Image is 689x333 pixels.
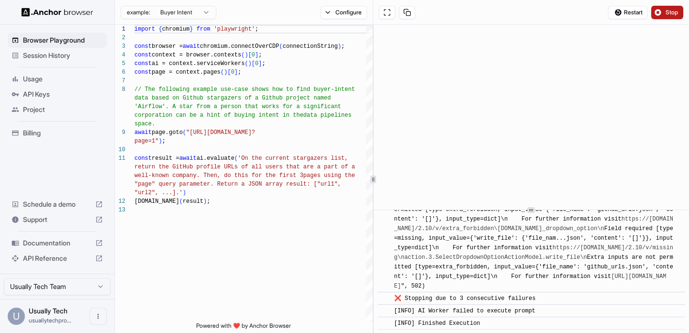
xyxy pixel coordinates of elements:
div: 5 [115,59,125,68]
span: return the GitHub profile URLs of all users that a [134,164,307,170]
span: Session History [23,51,103,60]
button: Restart [608,6,647,19]
span: Support [23,215,91,224]
span: 'Airflow'. A star from a person that works for a s [134,103,307,110]
span: ; [162,138,166,144]
span: await [183,43,200,50]
span: ( [179,198,183,205]
span: // The following example use-case shows how to fin [134,86,307,93]
span: ( [279,43,282,50]
div: 9 [115,128,125,137]
span: { [158,26,162,33]
div: U [8,308,25,325]
span: [ [227,69,231,76]
div: 4 [115,51,125,59]
button: Copy session ID [399,6,415,19]
span: page = context.pages [152,69,221,76]
span: Browser Playground [23,35,103,45]
span: } [189,26,193,33]
span: pages using the [303,172,355,179]
span: 'On the current stargazers list, [238,155,348,162]
span: page.goto [152,129,183,136]
span: ) [244,52,248,58]
span: well-known company. Then, do this for the first 3 [134,172,303,179]
span: connectionString [283,43,338,50]
span: usuallytechprogramming@gmail.com [29,317,71,324]
span: await [134,129,152,136]
span: data based on Github stargazers of a Github projec [134,95,307,101]
div: 11 [115,154,125,163]
span: Billing [23,128,103,138]
span: ] [234,69,238,76]
span: 0 [231,69,234,76]
span: ; [238,69,241,76]
button: Stop [651,6,683,19]
span: ) [224,69,227,76]
span: ​ [382,306,387,316]
button: Open in full screen [379,6,395,19]
span: ai.evaluate [197,155,234,162]
span: const [134,52,152,58]
div: 6 [115,68,125,77]
span: Schedule a demo [23,200,91,209]
div: 2 [115,33,125,42]
div: API Reference [8,251,107,266]
span: const [134,69,152,76]
span: Restart [624,9,643,16]
span: t named [307,95,331,101]
div: 3 [115,42,125,51]
span: page=1" [134,138,158,144]
span: [ [248,52,252,58]
span: Project [23,105,103,114]
span: ] [255,52,258,58]
span: 0 [252,52,255,58]
span: corporation can be a hint of buying intent in the [134,112,303,119]
span: ignificant [307,103,341,110]
div: 8 [115,85,125,94]
div: 1 [115,25,125,33]
span: ) [338,43,341,50]
span: await [179,155,197,162]
span: browser = [152,43,183,50]
span: [INFO] AI Worker failed to execute prompt [394,308,535,314]
span: "page" query parameter. Return a JSON array result [134,181,307,188]
div: 7 [115,77,125,85]
div: 13 [115,206,125,214]
div: Support [8,212,107,227]
span: : ["url1", [307,181,341,188]
span: ) [158,138,162,144]
div: Billing [8,125,107,141]
span: API Keys [23,89,103,99]
span: ; [258,52,262,58]
span: ) [203,198,207,205]
div: Documentation [8,235,107,251]
div: 10 [115,145,125,154]
span: ; [262,60,265,67]
div: Browser Playground [8,33,107,48]
span: const [134,60,152,67]
span: const [134,155,152,162]
span: ( [221,69,224,76]
span: ; [341,43,344,50]
span: ​ [382,319,387,328]
div: Project [8,102,107,117]
div: Session History [8,48,107,63]
span: const [134,43,152,50]
div: 12 [115,197,125,206]
span: [ [252,60,255,67]
span: ( [183,129,186,136]
button: Configure [321,6,367,19]
span: ai = context.serviceWorkers [152,60,244,67]
span: space. [134,121,155,127]
span: chromium [162,26,190,33]
span: ( [241,52,244,58]
div: Usage [8,71,107,87]
span: Stop [666,9,679,16]
span: ; [207,198,210,205]
span: re a part of a [307,164,355,170]
span: ​ [382,294,387,303]
span: Usually Tech [29,307,67,315]
span: chromium.connectOverCDP [200,43,279,50]
span: import [134,26,155,33]
span: data pipelines [303,112,352,119]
